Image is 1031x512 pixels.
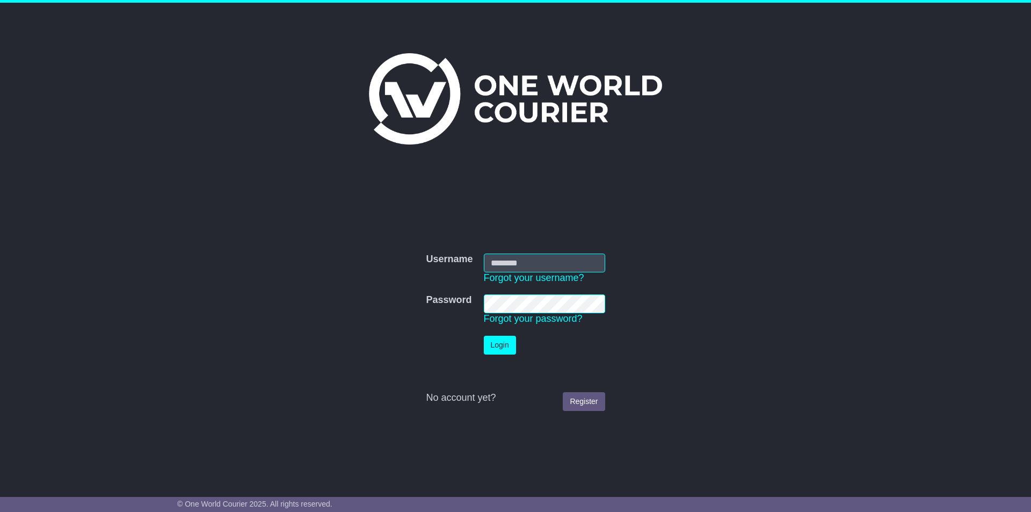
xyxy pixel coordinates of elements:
a: Forgot your username? [484,272,584,283]
img: One World [369,53,662,145]
button: Login [484,336,516,355]
span: © One World Courier 2025. All rights reserved. [177,500,332,508]
div: No account yet? [426,392,605,404]
label: Password [426,294,471,306]
a: Forgot your password? [484,313,583,324]
a: Register [563,392,605,411]
label: Username [426,254,473,265]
